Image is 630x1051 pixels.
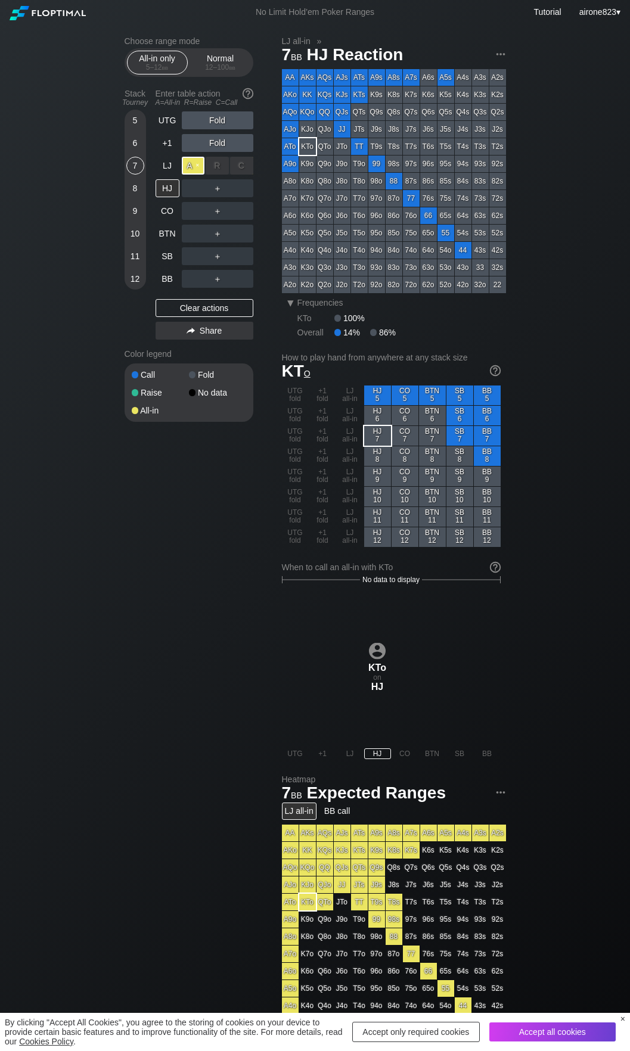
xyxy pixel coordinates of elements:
[351,259,368,276] div: T3o
[316,276,333,293] div: Q2o
[334,86,350,103] div: KJs
[420,190,437,207] div: 76s
[474,487,501,506] div: BB 10
[420,69,437,86] div: A6s
[189,388,246,397] div: No data
[282,156,299,172] div: A9o
[472,242,489,259] div: 43s
[455,121,471,138] div: J4s
[334,207,350,224] div: J6o
[369,642,386,659] img: icon-avatar.b40e07d9.svg
[420,86,437,103] div: K6s
[351,104,368,120] div: QTs
[472,190,489,207] div: 73s
[299,259,316,276] div: K3o
[392,446,418,466] div: CO 8
[156,247,179,265] div: SB
[291,49,302,63] span: bb
[126,134,144,152] div: 6
[419,385,446,405] div: BTN 5
[334,121,350,138] div: JJ
[420,138,437,155] div: T6s
[455,69,471,86] div: A4s
[182,202,253,220] div: ＋
[282,362,311,380] span: KT
[351,86,368,103] div: KTs
[368,242,385,259] div: 94o
[370,328,396,337] div: 86%
[282,487,309,506] div: UTG fold
[403,190,420,207] div: 77
[156,179,179,197] div: HJ
[297,313,334,323] div: KTo
[392,406,418,425] div: CO 6
[489,259,506,276] div: 32s
[316,69,333,86] div: AQs
[474,446,501,466] div: BB 8
[156,157,179,175] div: LJ
[299,207,316,224] div: K6o
[351,207,368,224] div: T6o
[446,467,473,486] div: SB 9
[334,190,350,207] div: J7o
[386,207,402,224] div: 86o
[472,276,489,293] div: 32o
[420,225,437,241] div: 65o
[446,446,473,466] div: SB 8
[392,487,418,506] div: CO 10
[297,298,343,307] span: Frequencies
[489,121,506,138] div: J2s
[282,121,299,138] div: AJo
[437,104,454,120] div: Q5s
[419,487,446,506] div: BTN 10
[446,487,473,506] div: SB 10
[392,385,418,405] div: CO 5
[437,276,454,293] div: 52o
[182,111,253,129] div: Fold
[386,259,402,276] div: 83o
[156,270,179,288] div: BB
[282,104,299,120] div: AQo
[420,121,437,138] div: J6s
[19,1037,73,1046] a: Cookies Policy
[334,225,350,241] div: J5o
[351,69,368,86] div: ATs
[282,385,309,405] div: UTG fold
[125,344,253,363] div: Color legend
[299,276,316,293] div: K2o
[437,69,454,86] div: A5s
[494,786,507,799] img: ellipsis.fd386fe8.svg
[311,36,328,46] span: »
[309,487,336,506] div: +1 fold
[419,426,446,446] div: BTN 7
[489,138,506,155] div: T2s
[156,225,179,242] div: BTN
[403,207,420,224] div: 76o
[282,138,299,155] div: ATo
[120,84,151,111] div: Stack
[337,507,364,527] div: LJ all-in
[316,104,333,120] div: QQ
[446,406,473,425] div: SB 6
[364,426,391,446] div: HJ 7
[386,86,402,103] div: K8s
[206,157,229,175] div: R
[282,242,299,259] div: A4o
[193,51,248,74] div: Normal
[280,36,312,46] span: LJ all-in
[334,276,350,293] div: J2o
[334,328,370,337] div: 14%
[337,446,364,466] div: LJ all-in
[156,202,179,220] div: CO
[126,247,144,265] div: 11
[455,104,471,120] div: Q4s
[282,259,299,276] div: A3o
[437,138,454,155] div: T5s
[182,134,253,152] div: Fold
[132,371,189,379] div: Call
[10,6,86,20] img: Floptimal logo
[392,467,418,486] div: CO 9
[309,467,336,486] div: +1 fold
[455,190,471,207] div: 74s
[334,259,350,276] div: J3o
